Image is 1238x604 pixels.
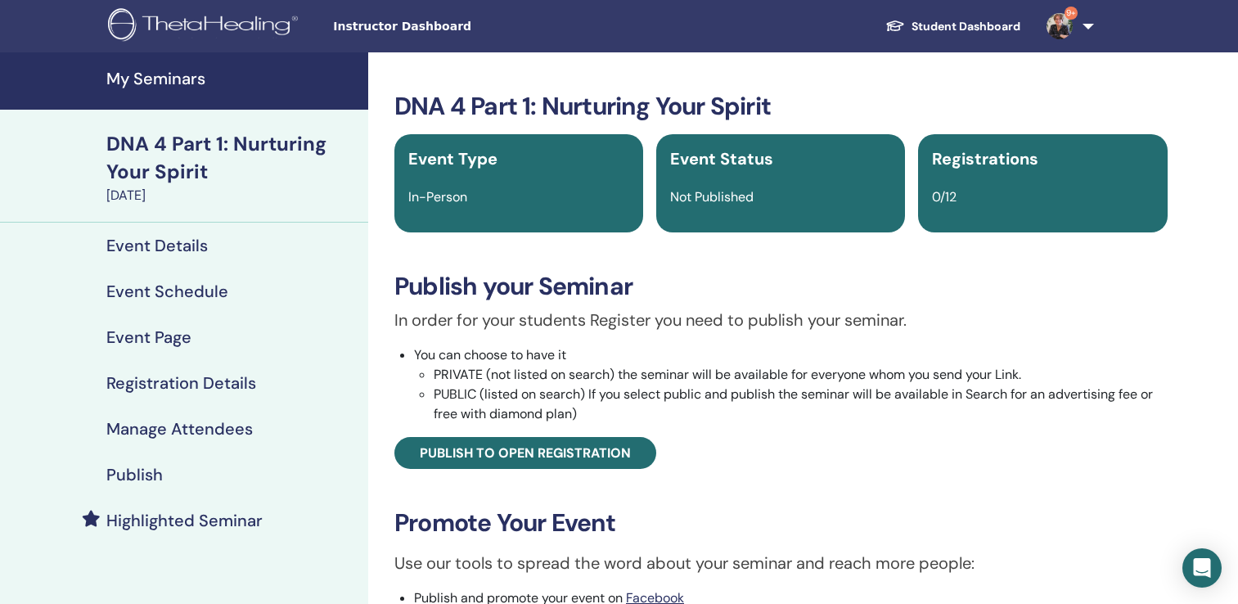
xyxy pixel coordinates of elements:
[106,419,253,439] h4: Manage Attendees
[106,282,228,301] h4: Event Schedule
[932,148,1038,169] span: Registrations
[394,308,1168,332] p: In order for your students Register you need to publish your seminar.
[106,327,191,347] h4: Event Page
[670,188,754,205] span: Not Published
[106,186,358,205] div: [DATE]
[408,148,497,169] span: Event Type
[106,511,263,530] h4: Highlighted Seminar
[106,465,163,485] h4: Publish
[420,444,631,462] span: Publish to open registration
[414,345,1168,424] li: You can choose to have it
[434,385,1168,424] li: PUBLIC (listed on search) If you select public and publish the seminar will be available in Searc...
[932,188,957,205] span: 0/12
[106,373,256,393] h4: Registration Details
[333,18,578,35] span: Instructor Dashboard
[97,130,368,205] a: DNA 4 Part 1: Nurturing Your Spirit[DATE]
[108,8,304,45] img: logo.png
[408,188,467,205] span: In-Person
[394,92,1168,121] h3: DNA 4 Part 1: Nurturing Your Spirit
[394,437,656,469] a: Publish to open registration
[872,11,1033,42] a: Student Dashboard
[1182,548,1222,588] div: Open Intercom Messenger
[394,508,1168,538] h3: Promote Your Event
[1047,13,1073,39] img: default.jpg
[394,272,1168,301] h3: Publish your Seminar
[434,365,1168,385] li: PRIVATE (not listed on search) the seminar will be available for everyone whom you send your Link.
[106,236,208,255] h4: Event Details
[106,69,358,88] h4: My Seminars
[885,19,905,33] img: graduation-cap-white.svg
[670,148,773,169] span: Event Status
[106,130,358,186] div: DNA 4 Part 1: Nurturing Your Spirit
[1065,7,1078,20] span: 9+
[394,551,1168,575] p: Use our tools to spread the word about your seminar and reach more people:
